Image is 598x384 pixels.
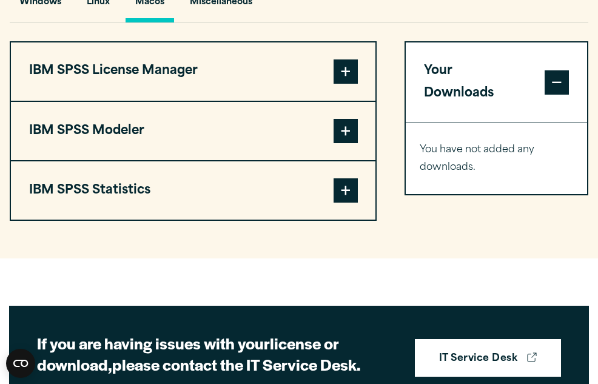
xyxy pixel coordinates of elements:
[11,161,375,220] button: IBM SPSS Statistics
[406,123,587,194] div: Your Downloads
[420,141,573,177] p: You have not added any downloads.
[37,332,339,375] strong: license or download,
[11,42,375,101] button: IBM SPSS License Manager
[406,42,587,123] button: Your Downloads
[37,333,397,375] h2: If you are having issues with your please contact the IT Service Desk.
[6,349,35,378] button: Open CMP widget
[415,339,561,377] a: IT Service Desk
[11,102,375,160] button: IBM SPSS Modeler
[439,351,517,367] strong: IT Service Desk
